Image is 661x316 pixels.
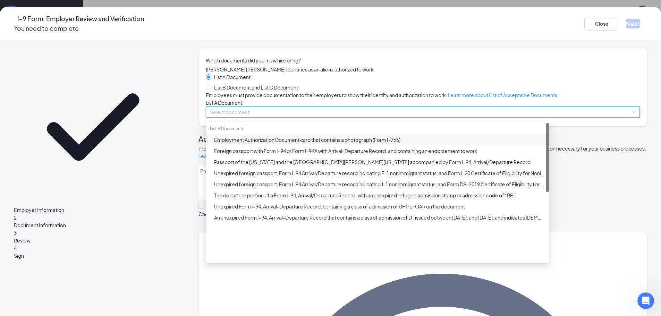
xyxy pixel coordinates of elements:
h4: I-9 Form: Employer Review and Verification [17,14,144,24]
div: Send us a messageWe'll be back online [DATE] [7,82,132,108]
input: Check here if you used an alternative procedure authorized by DHS to examine documents. Learn more [198,204,203,209]
span: List A Document [211,73,253,81]
div: Unexpired foreign passport, Form I-94 Arrival/Departure record indicating F-1 nonimmigrant status... [214,169,545,177]
p: You need to complete [14,24,144,33]
div: Check here if you used an alternative procedure authorized by DHS to examine documents. [198,211,431,217]
a: Learn more [198,153,224,159]
button: Next [626,19,640,28]
span: Alternative procedure is only allowed when e-verify is turned on. Turn to use e-verify, please se... [198,217,647,225]
img: Profile image for Anne [94,11,108,25]
span: 2 [14,214,17,221]
span: Employees must provide documentation to their employers to show their identity and authorization ... [206,92,557,98]
p: How can we help? [14,61,125,73]
img: logo [14,15,54,23]
div: Send us a message [14,87,116,95]
div: Passport of the [US_STATE] and the [GEOGRAPHIC_DATA][PERSON_NAME][US_STATE] accompanied by Form I... [214,158,545,166]
div: Employment Authorization Document card that contains a photograph (Form I-766) [214,136,545,144]
button: Close [584,17,619,31]
button: Messages [69,216,139,244]
span: Additional information [198,134,276,144]
span: List A Documents [210,126,244,131]
span: Review [14,237,172,244]
p: Hi [PERSON_NAME] [14,49,125,61]
span: 3 [14,230,17,236]
span: Provide all notes relating employment authorization stamps or receipts, extensions, additional do... [198,145,646,159]
span: Document Information [14,221,172,229]
div: Foreign passport with Form I-94 or Form I-94A with Arrival-Departure Record, and containing an en... [214,147,545,155]
div: Unexpired Form I-94, Arrival-Departure Record, containing a class of admission of UHP or OAR on t... [214,203,545,210]
svg: Checkmark [14,48,172,206]
span: [PERSON_NAME] [PERSON_NAME] identifies as an alien authorized to work [206,66,374,72]
span: Messages [92,234,116,239]
iframe: Intercom live chat [637,292,654,309]
a: Learn more about List of Acceptable Documents [448,92,557,98]
span: List B Document and List C Document [211,84,301,91]
div: An unexpired Form I-94, Arrival-Departure Record that contains a class of admission of DT issued ... [214,214,545,221]
div: Close [119,11,132,24]
span: Employer Information [14,206,172,214]
div: The departure portion of a Form I-94, Arrival/Departure Record, with an unexpired refugee admissi... [214,191,545,199]
div: We'll be back online [DATE] [14,95,116,102]
span: Home [27,234,42,239]
img: Profile image for Erin [81,11,95,25]
div: Unexpired foreign passport, Form I-94 Arrival/Departure record indicating J-1 nonimmigrant status... [214,180,545,188]
span: Sign [14,252,172,259]
span: 4 [14,245,17,251]
span: Which documents did your new hire bring? [206,57,640,64]
img: Profile image for Hazel [68,11,82,25]
span: List A Document [206,100,242,106]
